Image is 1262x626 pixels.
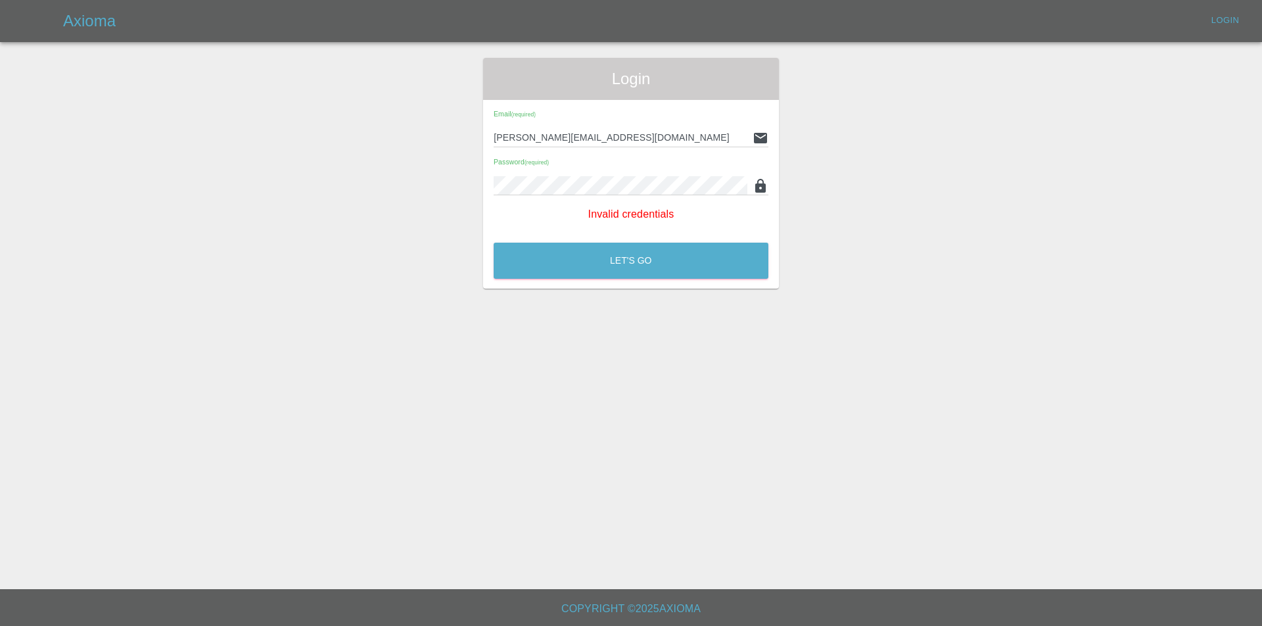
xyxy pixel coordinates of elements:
[494,206,768,222] p: Invalid credentials
[511,112,536,118] small: (required)
[494,158,549,166] span: Password
[63,11,116,32] h5: Axioma
[494,110,536,118] span: Email
[1204,11,1246,31] a: Login
[11,600,1251,618] h6: Copyright © 2025 Axioma
[494,243,768,279] button: Let's Go
[525,160,549,166] small: (required)
[494,68,768,89] span: Login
